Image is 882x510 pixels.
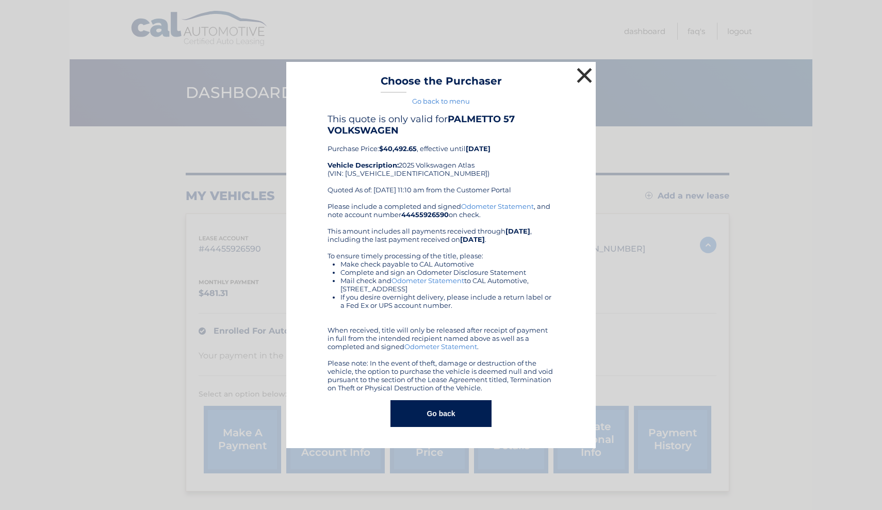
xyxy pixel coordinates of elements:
[461,202,534,210] a: Odometer Statement
[466,144,491,153] b: [DATE]
[412,97,470,105] a: Go back to menu
[340,293,554,309] li: If you desire overnight delivery, please include a return label or a Fed Ex or UPS account number.
[328,161,399,169] strong: Vehicle Description:
[505,227,530,235] b: [DATE]
[379,144,417,153] b: $40,492.65
[381,75,502,93] h3: Choose the Purchaser
[328,113,515,136] b: PALMETTO 57 VOLKSWAGEN
[328,113,554,136] h4: This quote is only valid for
[340,260,554,268] li: Make check payable to CAL Automotive
[340,276,554,293] li: Mail check and to CAL Automotive, [STREET_ADDRESS]
[328,113,554,202] div: Purchase Price: , effective until 2025 Volkswagen Atlas (VIN: [US_VEHICLE_IDENTIFICATION_NUMBER])...
[328,202,554,392] div: Please include a completed and signed , and note account number on check. This amount includes al...
[460,235,485,243] b: [DATE]
[401,210,449,219] b: 44455926590
[340,268,554,276] li: Complete and sign an Odometer Disclosure Statement
[391,276,464,285] a: Odometer Statement
[390,400,491,427] button: Go back
[404,342,477,351] a: Odometer Statement
[574,65,595,86] button: ×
